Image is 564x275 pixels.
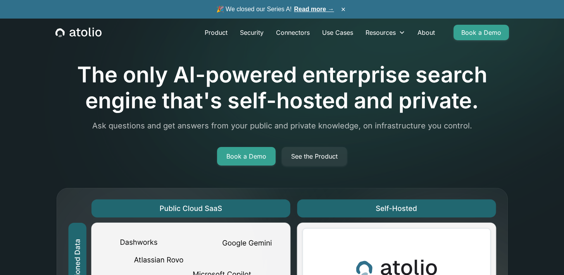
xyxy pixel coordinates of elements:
[55,120,509,132] p: Ask questions and get answers from your public and private knowledge, on infrastructure you control.
[316,25,359,40] a: Use Cases
[55,27,102,38] a: home
[294,6,334,12] a: Read more →
[217,147,276,166] a: Book a Demo
[234,25,270,40] a: Security
[55,62,509,114] h1: The only AI-powered enterprise search engine that's self-hosted and private.
[359,25,411,40] div: Resources
[339,5,348,14] button: ×
[366,28,396,37] div: Resources
[454,25,509,40] a: Book a Demo
[270,25,316,40] a: Connectors
[282,147,347,166] a: See the Product
[216,5,334,14] span: 🎉 We closed our Series A!
[198,25,234,40] a: Product
[411,25,441,40] a: About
